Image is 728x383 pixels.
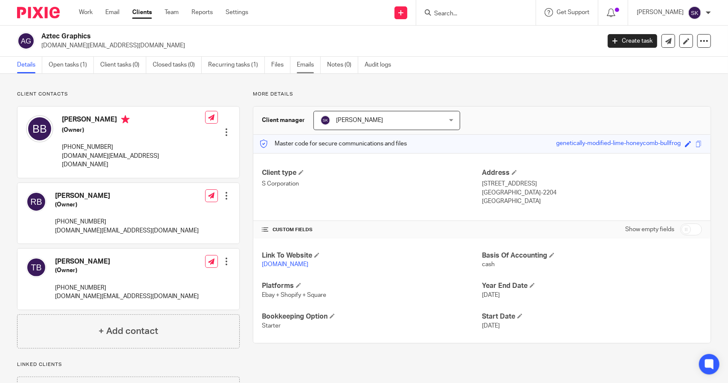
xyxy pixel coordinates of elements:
input: Search [433,10,510,18]
img: svg%3E [26,191,46,212]
p: S Corporation [262,180,482,188]
h4: Client type [262,168,482,177]
h4: Bookkeeping Option [262,312,482,321]
h4: Basis Of Accounting [482,251,702,260]
a: Closed tasks (0) [153,57,202,73]
img: svg%3E [17,32,35,50]
span: [PERSON_NAME] [336,117,383,123]
label: Show empty fields [625,225,674,234]
h5: (Owner) [55,200,199,209]
p: [GEOGRAPHIC_DATA]-2204 [482,189,702,197]
h5: (Owner) [62,126,205,134]
h4: [PERSON_NAME] [62,115,205,126]
h4: Year End Date [482,281,702,290]
span: Get Support [557,9,589,15]
img: svg%3E [26,115,53,142]
p: More details [253,91,711,98]
a: Client tasks (0) [100,57,146,73]
h4: Platforms [262,281,482,290]
a: Open tasks (1) [49,57,94,73]
p: [STREET_ADDRESS] [482,180,702,188]
a: Create task [608,34,657,48]
a: Work [79,8,93,17]
a: Email [105,8,119,17]
h4: [PERSON_NAME] [55,191,199,200]
p: [GEOGRAPHIC_DATA] [482,197,702,206]
span: [DATE] [482,323,500,329]
span: cash [482,261,495,267]
span: [DATE] [482,292,500,298]
p: [DOMAIN_NAME][EMAIL_ADDRESS][DOMAIN_NAME] [55,292,199,301]
p: [PHONE_NUMBER] [55,218,199,226]
h4: Start Date [482,312,702,321]
p: [PHONE_NUMBER] [55,284,199,292]
h4: CUSTOM FIELDS [262,226,482,233]
a: Details [17,57,42,73]
h2: Aztec Graphics [41,32,484,41]
a: [DOMAIN_NAME] [262,261,308,267]
a: Recurring tasks (1) [208,57,265,73]
a: Audit logs [365,57,397,73]
img: Pixie [17,7,60,18]
p: [DOMAIN_NAME][EMAIL_ADDRESS][DOMAIN_NAME] [41,41,595,50]
p: [PERSON_NAME] [637,8,684,17]
p: [DOMAIN_NAME][EMAIL_ADDRESS][DOMAIN_NAME] [55,226,199,235]
h4: + Add contact [99,325,158,338]
span: Ebay + Shopify + Square [262,292,326,298]
a: Emails [297,57,321,73]
img: svg%3E [320,115,331,125]
i: Primary [121,115,130,124]
h3: Client manager [262,116,305,125]
p: [DOMAIN_NAME][EMAIL_ADDRESS][DOMAIN_NAME] [62,152,205,169]
p: Client contacts [17,91,240,98]
a: Reports [191,8,213,17]
h4: Link To Website [262,251,482,260]
img: svg%3E [26,257,46,278]
p: Master code for secure communications and files [260,139,407,148]
a: Clients [132,8,152,17]
p: [PHONE_NUMBER] [62,143,205,151]
a: Files [271,57,290,73]
div: genetically-modified-lime-honeycomb-bullfrog [556,139,681,149]
a: Notes (0) [327,57,358,73]
h5: (Owner) [55,266,199,275]
a: Team [165,8,179,17]
span: Starter [262,323,281,329]
a: Settings [226,8,248,17]
p: Linked clients [17,361,240,368]
h4: [PERSON_NAME] [55,257,199,266]
img: svg%3E [688,6,702,20]
h4: Address [482,168,702,177]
